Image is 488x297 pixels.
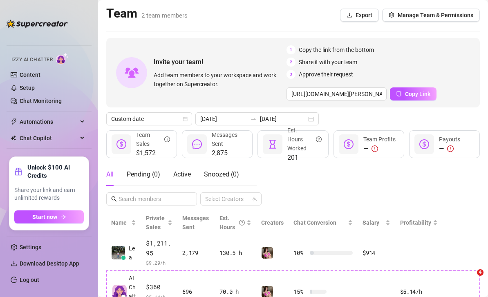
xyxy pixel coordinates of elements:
[250,116,257,122] span: to
[363,144,396,154] div: —
[405,91,430,97] span: Copy Link
[11,260,17,267] span: download
[250,116,257,122] span: swap-right
[477,269,484,276] span: 4
[390,87,437,100] button: Copy Link
[200,114,247,123] input: Start date
[146,259,172,267] span: $ 9.29 /h
[164,130,170,148] span: info-circle
[299,58,357,67] span: Share it with your team
[287,153,321,163] span: 201
[398,12,473,18] span: Manage Team & Permissions
[111,218,130,227] span: Name
[146,282,172,292] span: $360
[106,210,141,235] th: Name
[400,219,431,226] span: Profitability
[344,139,354,149] span: dollar-circle
[439,144,460,154] div: —
[447,145,454,152] span: exclamation-circle
[260,114,307,123] input: End date
[363,136,396,143] span: Team Profits
[419,139,429,149] span: dollar-circle
[262,247,273,259] img: Nanner
[146,215,165,230] span: Private Sales
[287,45,295,54] span: 1
[299,70,353,79] span: Approve their request
[192,139,202,149] span: message
[129,244,136,262] span: Lea
[400,287,438,296] div: $5.14 /h
[111,113,187,125] span: Custom date
[239,214,245,232] span: question-circle
[316,126,322,153] span: question-circle
[460,269,480,289] iframe: Intercom live chat
[204,170,239,178] span: Snoozed ( 0 )
[396,91,402,96] span: copy
[136,148,170,158] span: $1,572
[119,194,186,203] input: Search members
[146,239,172,258] span: $1,211.95
[27,163,84,180] strong: Unlock $100 AI Credits
[363,219,379,226] span: Salary
[182,248,210,257] div: 2,179
[182,215,209,230] span: Messages Sent
[219,287,251,296] div: 70.0 h
[32,214,57,220] span: Start now
[127,170,160,179] div: Pending ( 0 )
[20,98,62,104] a: Chat Monitoring
[20,244,41,250] a: Settings
[212,132,237,147] span: Messages Sent
[11,135,16,141] img: Chat Copilot
[268,139,278,149] span: hourglass
[212,148,246,158] span: 2,875
[372,145,378,152] span: exclamation-circle
[154,71,283,89] span: Add team members to your workspace and work together on Supercreator.
[363,248,390,257] div: $914
[154,57,287,67] span: Invite your team!
[219,248,251,257] div: 130.5 h
[395,235,443,270] td: —
[182,287,210,296] div: 696
[439,136,460,143] span: Payouts
[287,58,295,67] span: 2
[111,196,117,202] span: search
[136,130,170,148] div: Team Sales
[141,12,188,19] span: 2 team members
[20,85,35,91] a: Setup
[14,186,84,202] span: Share your link and earn unlimited rewards
[112,246,125,259] img: Lea
[287,126,321,153] div: Est. Hours Worked
[340,9,379,22] button: Export
[293,219,336,226] span: Chat Conversion
[293,248,307,257] span: 10 %
[347,12,352,18] span: download
[219,214,245,232] div: Est. Hours
[60,214,66,220] span: arrow-right
[287,70,295,79] span: 3
[116,139,126,149] span: dollar-circle
[293,287,307,296] span: 15 %
[20,132,78,145] span: Chat Copilot
[20,71,40,78] a: Content
[389,12,394,18] span: setting
[183,116,188,121] span: calendar
[14,167,22,176] span: gift
[20,260,79,267] span: Download Desktop App
[20,115,78,128] span: Automations
[20,277,39,283] a: Log out
[56,53,69,65] img: AI Chatter
[14,210,84,223] button: Start nowarrow-right
[11,56,53,64] span: Izzy AI Chatter
[11,118,17,125] span: thunderbolt
[173,170,191,178] span: Active
[252,197,257,201] span: team
[256,210,289,235] th: Creators
[356,12,372,18] span: Export
[382,9,480,22] button: Manage Team & Permissions
[106,170,114,179] div: All
[7,20,68,28] img: logo-BBDzfeDw.svg
[106,6,188,21] h2: Team
[299,45,374,54] span: Copy the link from the bottom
